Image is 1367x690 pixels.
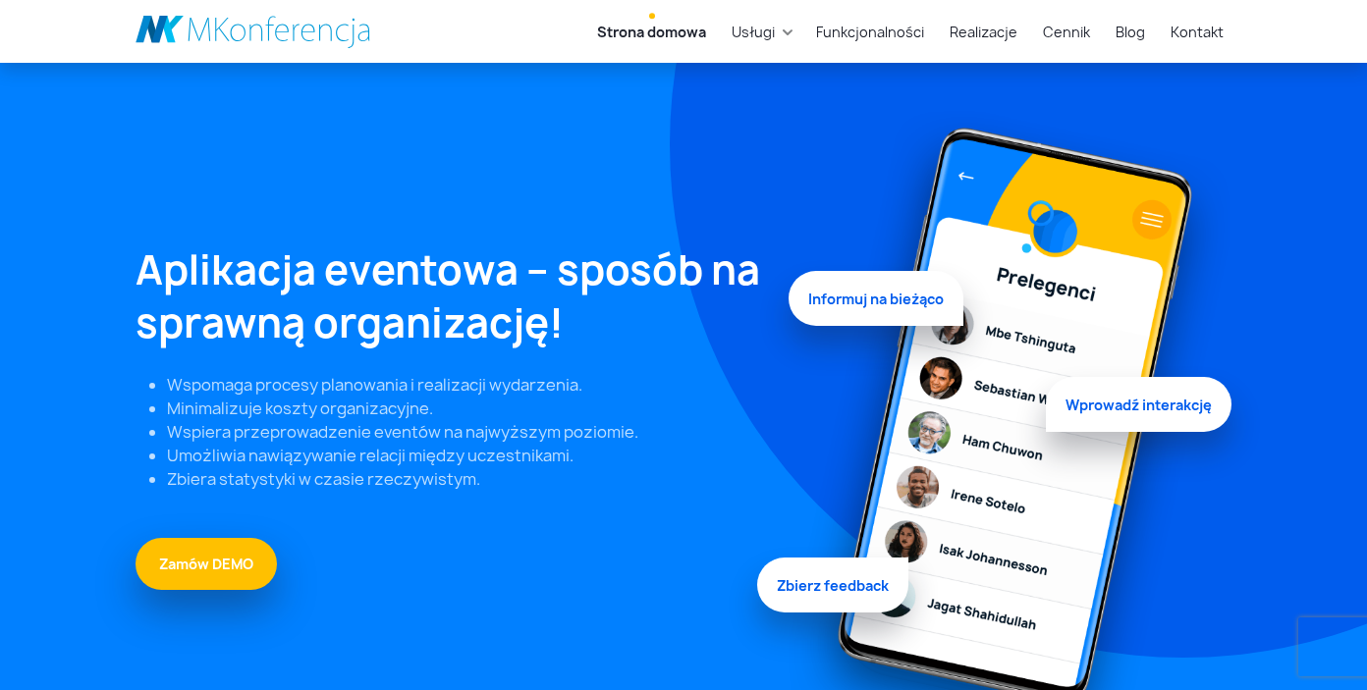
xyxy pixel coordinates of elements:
[167,397,765,420] li: Minimalizuje koszty organizacyjne.
[808,14,932,50] a: Funkcjonalności
[1035,14,1098,50] a: Cennik
[167,444,765,467] li: Umożliwia nawiązywanie relacji między uczestnikami.
[942,14,1025,50] a: Realizacje
[757,553,908,608] span: Zbierz feedback
[167,373,765,397] li: Wspomaga procesy planowania i realizacji wydarzenia.
[167,420,765,444] li: Wspiera przeprowadzenie eventów na najwyższym poziomie.
[1163,14,1231,50] a: Kontakt
[724,14,783,50] a: Usługi
[1046,371,1231,426] span: Wprowadź interakcję
[136,538,277,590] a: Zamów DEMO
[589,14,714,50] a: Strona domowa
[789,277,963,332] span: Informuj na bieżąco
[1108,14,1153,50] a: Blog
[136,243,765,349] h1: Aplikacja eventowa – sposób na sprawną organizację!
[167,467,765,491] li: Zbiera statystyki w czasie rzeczywistym.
